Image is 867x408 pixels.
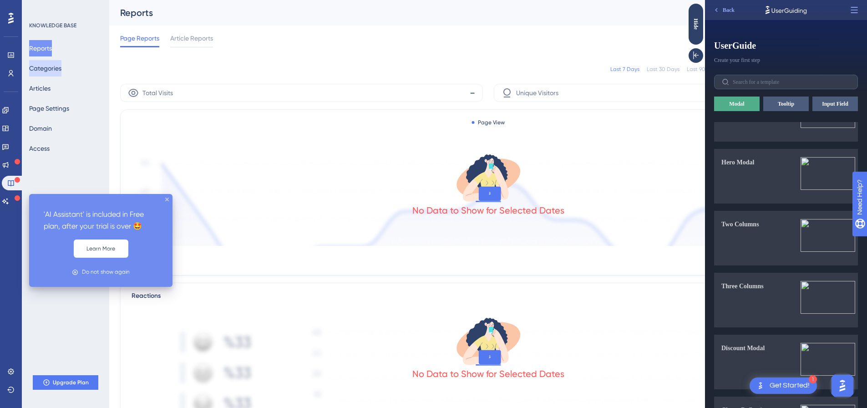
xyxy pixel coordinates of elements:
[107,97,153,111] button: Input Field
[28,79,145,85] input: Search for a template
[4,3,34,17] button: Back
[96,157,150,190] img: modalhero.png
[21,2,57,13] span: Need Help?
[29,22,76,29] div: KNOWLEDGE BASE
[9,211,153,265] button: Two Columns
[165,198,169,201] div: close tooltip
[58,97,104,111] button: Tooltip
[82,268,130,276] div: Do not show again
[96,281,150,314] img: modalthreecolumns.png
[470,86,475,100] span: -
[29,100,69,117] button: Page Settings
[170,33,213,44] span: Article Reports
[29,40,52,56] button: Reports
[647,66,679,73] div: Last 30 Days
[16,343,60,388] div: Discount Modal
[29,140,50,157] button: Access
[770,381,810,391] div: Get Started!
[44,209,158,232] p: 'AI Assistant' is included in Free plan, after your trial is over 🤩
[29,120,52,137] button: Domain
[29,60,61,76] button: Categories
[9,273,153,327] button: Three Columns
[96,343,150,376] img: modaldiscount.png
[472,119,505,126] div: Page View
[16,219,54,265] div: Two Columns
[18,6,30,14] span: Back
[412,204,564,217] div: No Data to Show for Selected Dates
[9,97,55,111] button: Modal
[516,87,558,98] span: Unique Visitors
[750,377,817,394] div: Open Get Started! checklist, remaining modules: 1
[74,240,128,258] button: Learn More
[16,157,49,203] div: Hero Modal
[29,80,51,97] button: Articles
[142,87,173,98] span: Total Visits
[9,39,153,52] span: UserGuide
[132,291,845,301] div: Reactions
[829,372,856,399] iframe: UserGuiding AI Assistant Launcher
[16,281,59,326] div: Three Columns
[96,219,150,252] img: modaltwocolumns.png
[9,335,153,389] button: Discount Modal
[53,379,89,386] span: Upgrade Plan
[755,380,766,391] img: launcher-image-alternative-text
[412,367,564,380] div: No Data to Show for Selected Dates
[687,66,720,73] div: Last 90 Days
[610,66,639,73] div: Last 7 Days
[120,6,753,19] div: Reports
[9,149,153,204] button: Hero Modal
[120,33,159,44] span: Page Reports
[33,375,98,390] button: Upgrade Plan
[809,375,817,383] div: 1
[9,56,153,64] span: Create your first step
